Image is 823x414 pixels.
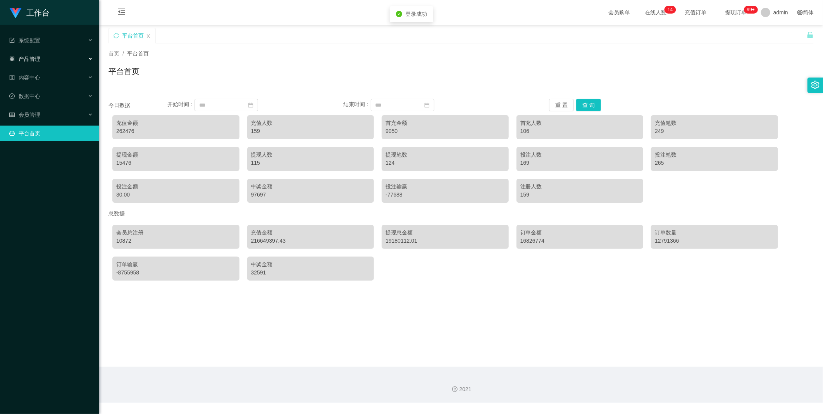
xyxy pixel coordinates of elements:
sup: 14 [665,6,676,14]
div: 115 [251,159,370,167]
button: 查 询 [576,99,601,111]
span: 平台首页 [127,50,149,57]
span: 提现订单 [721,10,751,15]
i: 图标: close [146,34,151,38]
div: 265 [655,159,774,167]
span: 结束时间： [344,102,371,108]
div: 充值笔数 [655,119,774,127]
span: 内容中心 [9,74,40,81]
div: 159 [520,191,640,199]
sup: 1063 [744,6,758,14]
div: 16826774 [520,237,640,245]
div: 19180112.01 [386,237,505,245]
p: 1 [668,6,670,14]
div: 中奖金额 [251,183,370,191]
div: 充值人数 [251,119,370,127]
i: 图标: unlock [807,31,814,38]
div: 30.00 [116,191,236,199]
div: 249 [655,127,774,135]
span: / [122,50,124,57]
h1: 工作台 [26,0,50,25]
span: 产品管理 [9,56,40,62]
i: 图标: sync [114,33,119,38]
div: 订单数量 [655,229,774,237]
div: 首充金额 [386,119,505,127]
div: 提现笔数 [386,151,505,159]
div: 159 [251,127,370,135]
div: 97697 [251,191,370,199]
i: 图标: appstore-o [9,56,15,62]
span: 在线人数 [641,10,670,15]
div: 投注金额 [116,183,236,191]
div: 投注输赢 [386,183,505,191]
div: 首充人数 [520,119,640,127]
div: 提现金额 [116,151,236,159]
div: 会员总注册 [116,229,236,237]
div: 提现总金额 [386,229,505,237]
span: 开始时间： [167,102,195,108]
img: logo.9652507e.png [9,8,22,19]
div: 提现人数 [251,151,370,159]
div: 总数据 [108,207,814,221]
div: 15476 [116,159,236,167]
div: 投注人数 [520,151,640,159]
i: 图标: profile [9,75,15,80]
span: 系统配置 [9,37,40,43]
i: 图标: check-circle-o [9,93,15,99]
i: 图标: calendar [424,102,430,108]
i: 图标: form [9,38,15,43]
div: 169 [520,159,640,167]
div: 262476 [116,127,236,135]
h1: 平台首页 [108,66,139,77]
div: 9050 [386,127,505,135]
div: 平台首页 [122,28,144,43]
i: 图标: setting [811,81,820,89]
span: 会员管理 [9,112,40,118]
a: 图标: dashboard平台首页 [9,126,93,141]
span: 登录成功 [405,11,427,17]
div: -77688 [386,191,505,199]
span: 数据中心 [9,93,40,99]
i: 图标: calendar [248,102,253,108]
div: 订单输赢 [116,260,236,269]
i: icon: check-circle [396,11,402,17]
div: 投注笔数 [655,151,774,159]
div: 中奖金额 [251,260,370,269]
a: 工作台 [9,9,50,16]
span: 首页 [108,50,119,57]
div: 32591 [251,269,370,277]
i: 图标: global [797,10,803,15]
i: 图标: copyright [452,386,458,392]
div: 216649397.43 [251,237,370,245]
i: 图标: menu-fold [108,0,135,25]
div: 12791366 [655,237,774,245]
div: 2021 [105,385,817,393]
div: 124 [386,159,505,167]
button: 重 置 [549,99,574,111]
div: 今日数据 [108,101,167,109]
div: 充值金额 [116,119,236,127]
div: 注册人数 [520,183,640,191]
div: 充值金额 [251,229,370,237]
div: -8755958 [116,269,236,277]
div: 106 [520,127,640,135]
span: 充值订单 [681,10,711,15]
p: 4 [670,6,673,14]
i: 图标: table [9,112,15,117]
div: 10872 [116,237,236,245]
div: 订单金额 [520,229,640,237]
